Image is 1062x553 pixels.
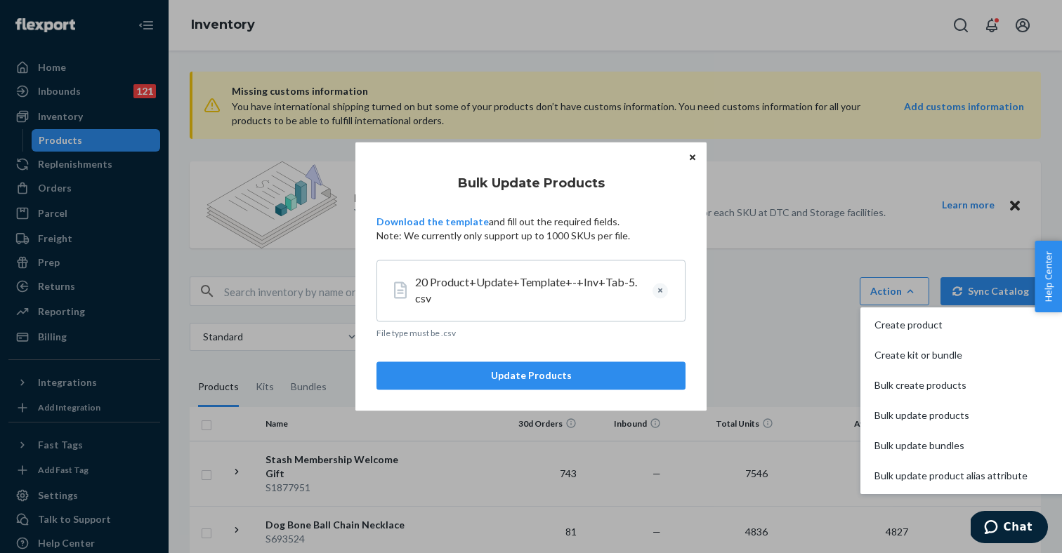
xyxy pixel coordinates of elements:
[376,215,489,227] a: Download the template
[33,10,62,22] span: Chat
[376,362,686,390] button: Update Products
[874,411,1028,420] span: Bulk update products
[874,441,1028,451] span: Bulk update bundles
[415,275,641,307] div: 20 Product+Update+Template+-+Inv+Tab-5.csv
[653,283,668,298] button: Clear
[376,174,686,192] h4: Bulk Update Products
[874,320,1028,330] span: Create product
[874,350,1028,360] span: Create kit or bundle
[686,149,700,164] button: Close
[874,471,1028,481] span: Bulk update product alias attribute
[376,215,686,243] p: and fill out the required fields. Note: We currently only support up to 1000 SKUs per file.
[376,327,686,339] p: File type must be .csv
[874,380,1028,390] span: Bulk create products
